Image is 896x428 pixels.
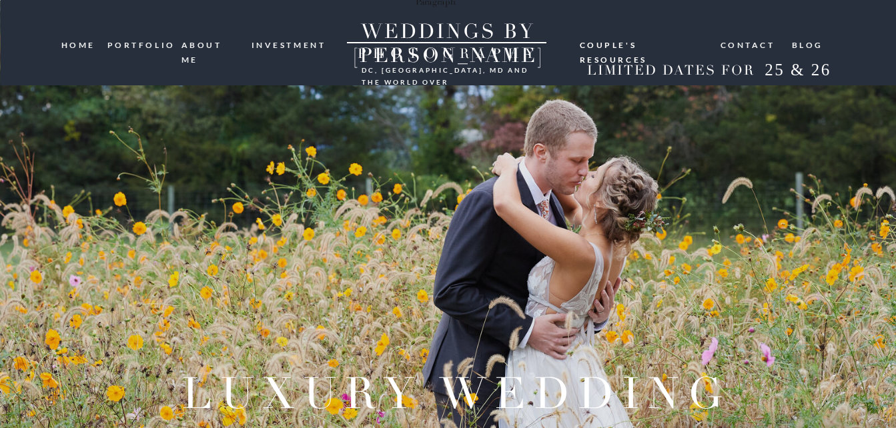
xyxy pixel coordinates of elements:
h2: 25 & 26 [755,60,842,84]
h2: LIMITED DATES FOR [582,63,760,79]
a: investment [252,38,328,51]
a: Couple's resources [580,38,708,49]
a: WEDDINGS BY [PERSON_NAME] [326,20,570,43]
a: portfolio [107,38,171,51]
a: Contact [721,38,777,51]
h3: DC, [GEOGRAPHIC_DATA], md and the world over [362,64,532,75]
a: HOME [61,38,98,51]
a: blog [792,38,824,51]
a: ABOUT ME [181,38,242,51]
